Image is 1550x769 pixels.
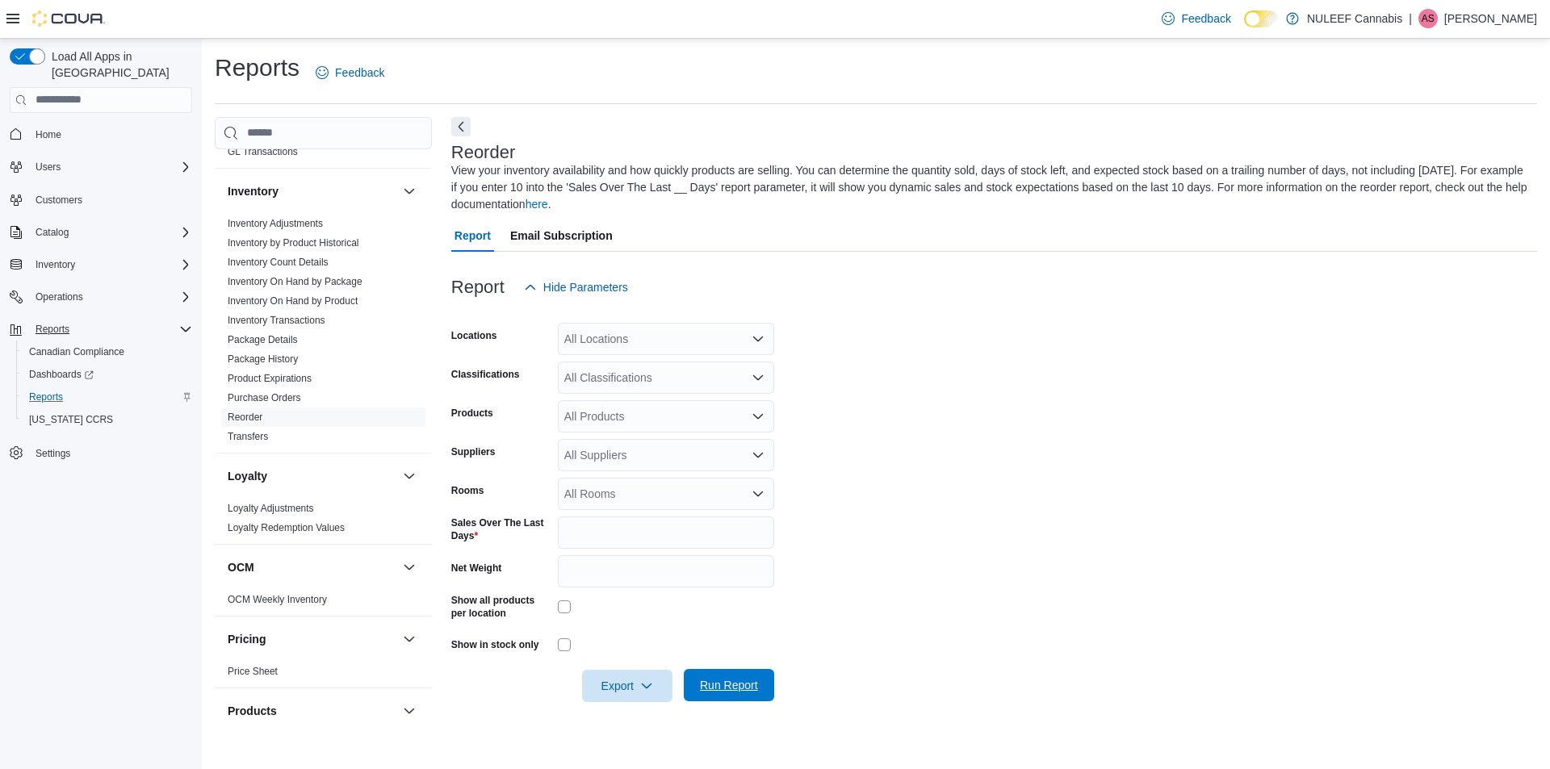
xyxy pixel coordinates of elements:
[228,631,396,647] button: Pricing
[1307,9,1402,28] p: NULEEF Cannabis
[228,503,314,514] a: Loyalty Adjustments
[1422,9,1435,28] span: AS
[228,431,268,442] a: Transfers
[228,521,345,534] span: Loyalty Redemption Values
[23,365,100,384] a: Dashboards
[451,329,497,342] label: Locations
[29,190,192,210] span: Customers
[752,487,765,500] button: Open list of options
[592,670,663,702] span: Export
[215,52,300,84] h1: Reports
[1418,9,1438,28] div: Aram Shojaei
[45,48,192,81] span: Load All Apps in [GEOGRAPHIC_DATA]
[400,558,419,577] button: OCM
[228,412,262,423] a: Reorder
[228,334,298,345] a: Package Details
[3,221,199,244] button: Catalog
[1444,9,1537,28] p: [PERSON_NAME]
[29,320,76,339] button: Reports
[29,255,82,274] button: Inventory
[16,386,199,408] button: Reports
[451,143,515,162] h3: Reorder
[228,218,323,229] a: Inventory Adjustments
[700,677,758,693] span: Run Report
[451,407,493,420] label: Products
[215,214,432,453] div: Inventory
[228,276,362,287] a: Inventory On Hand by Package
[3,441,199,464] button: Settings
[684,669,774,701] button: Run Report
[36,226,69,239] span: Catalog
[215,662,432,688] div: Pricing
[29,125,68,144] a: Home
[228,703,277,719] h3: Products
[29,320,192,339] span: Reports
[29,157,192,177] span: Users
[23,387,69,407] a: Reports
[29,190,89,210] a: Customers
[228,353,298,365] a: Package History
[3,253,199,276] button: Inventory
[228,256,329,269] span: Inventory Count Details
[23,387,192,407] span: Reports
[29,368,94,381] span: Dashboards
[451,638,539,651] label: Show in stock only
[228,315,325,326] a: Inventory Transactions
[29,223,75,242] button: Catalog
[228,146,298,157] a: GL Transactions
[228,333,298,346] span: Package Details
[752,371,765,384] button: Open list of options
[451,594,551,620] label: Show all products per location
[29,391,63,403] span: Reports
[335,65,384,81] span: Feedback
[228,217,323,230] span: Inventory Adjustments
[228,295,358,307] a: Inventory On Hand by Product
[526,198,548,211] a: here
[215,590,432,616] div: OCM
[29,442,192,462] span: Settings
[451,445,496,458] label: Suppliers
[400,629,419,649] button: Pricing
[228,665,278,678] span: Price Sheet
[451,162,1529,213] div: View your inventory availability and how quickly products are selling. You can determine the quan...
[400,466,419,486] button: Loyalty
[32,10,105,27] img: Cova
[228,183,279,199] h3: Inventory
[36,128,61,141] span: Home
[16,408,199,431] button: [US_STATE] CCRS
[23,410,192,429] span: Washington CCRS
[228,559,396,575] button: OCM
[228,411,262,424] span: Reorder
[228,237,359,249] a: Inventory by Product Historical
[228,468,396,484] button: Loyalty
[451,484,484,497] label: Rooms
[29,255,192,274] span: Inventory
[228,257,329,268] a: Inventory Count Details
[29,223,192,242] span: Catalog
[400,182,419,201] button: Inventory
[510,219,613,252] span: Email Subscription
[228,430,268,443] span: Transfers
[3,318,199,341] button: Reports
[29,287,192,307] span: Operations
[228,594,327,605] a: OCM Weekly Inventory
[455,219,491,252] span: Report
[400,701,419,721] button: Products
[228,392,301,403] a: Purchase Orders
[29,287,90,307] button: Operations
[36,161,61,173] span: Users
[517,271,635,303] button: Hide Parameters
[228,314,325,327] span: Inventory Transactions
[36,290,83,303] span: Operations
[1181,10,1230,27] span: Feedback
[29,157,67,177] button: Users
[228,502,314,515] span: Loyalty Adjustments
[36,447,70,460] span: Settings
[23,365,192,384] span: Dashboards
[228,391,301,404] span: Purchase Orders
[228,559,254,575] h3: OCM
[228,353,298,366] span: Package History
[582,670,672,702] button: Export
[29,124,192,144] span: Home
[228,631,266,647] h3: Pricing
